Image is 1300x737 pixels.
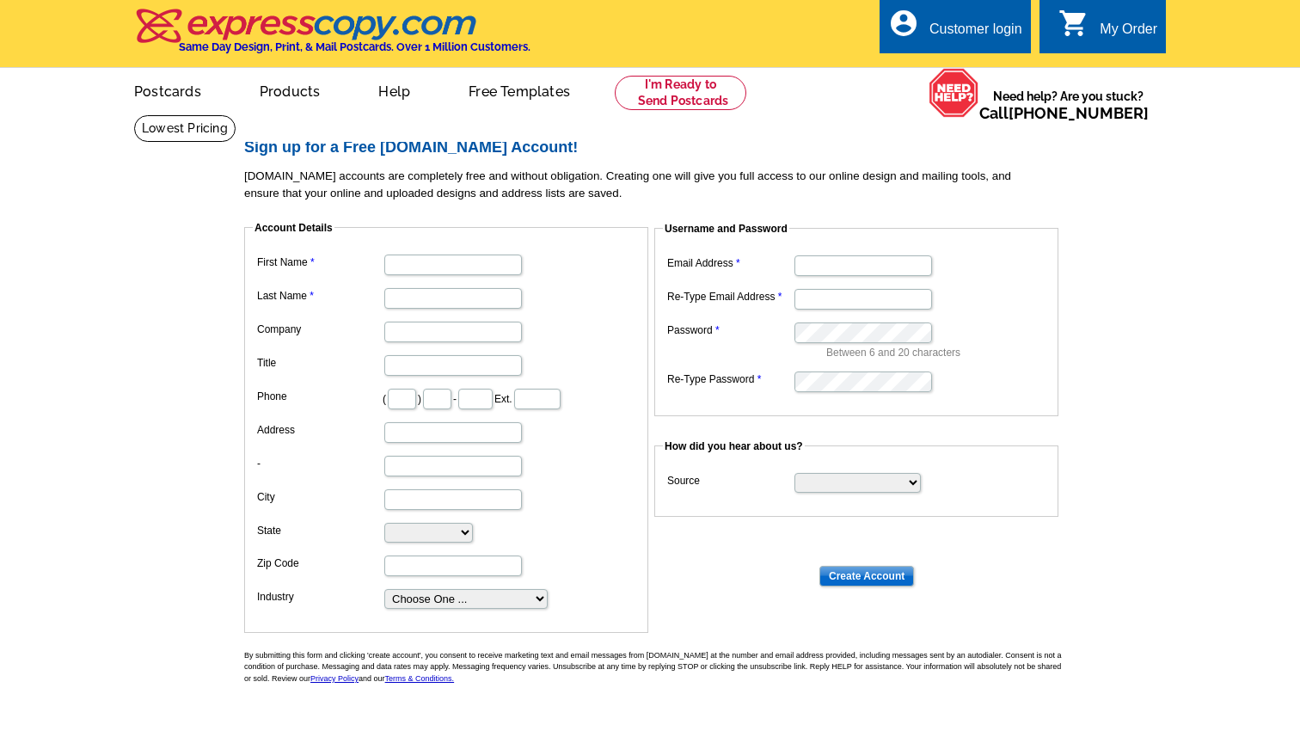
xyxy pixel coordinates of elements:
label: Address [257,422,383,438]
p: Between 6 and 20 characters [826,345,1050,360]
label: Email Address [667,255,793,271]
a: Products [232,70,348,110]
label: Re-Type Email Address [667,289,793,304]
img: help [929,68,979,118]
a: Privacy Policy [310,674,359,683]
a: Postcards [107,70,229,110]
p: By submitting this form and clicking 'create account', you consent to receive marketing text and ... [244,650,1070,685]
a: account_circle Customer login [888,19,1022,40]
label: Industry [257,589,383,605]
div: My Order [1100,21,1157,46]
label: First Name [257,255,383,270]
legend: How did you hear about us? [663,439,805,454]
a: [PHONE_NUMBER] [1009,104,1149,122]
i: account_circle [888,8,919,39]
label: Source [667,473,793,488]
label: Re-Type Password [667,372,793,387]
p: [DOMAIN_NAME] accounts are completely free and without obligation. Creating one will give you ful... [244,168,1070,202]
i: shopping_cart [1058,8,1089,39]
div: Customer login [929,21,1022,46]
a: shopping_cart My Order [1058,19,1157,40]
a: Free Templates [441,70,598,110]
label: Password [667,322,793,338]
label: Phone [257,389,383,404]
label: Zip Code [257,556,383,571]
input: Create Account [819,566,914,587]
label: Company [257,322,383,337]
label: Title [257,355,383,371]
span: Call [979,104,1149,122]
legend: Account Details [253,220,334,236]
legend: Username and Password [663,221,789,236]
label: Last Name [257,288,383,304]
label: State [257,523,383,538]
a: Help [351,70,438,110]
a: Same Day Design, Print, & Mail Postcards. Over 1 Million Customers. [134,21,530,53]
a: Terms & Conditions. [385,674,455,683]
dd: ( ) - Ext. [253,384,640,411]
span: Need help? Are you stuck? [979,88,1157,122]
label: - [257,456,383,471]
label: City [257,489,383,505]
h4: Same Day Design, Print, & Mail Postcards. Over 1 Million Customers. [179,40,530,53]
h2: Sign up for a Free [DOMAIN_NAME] Account! [244,138,1070,157]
